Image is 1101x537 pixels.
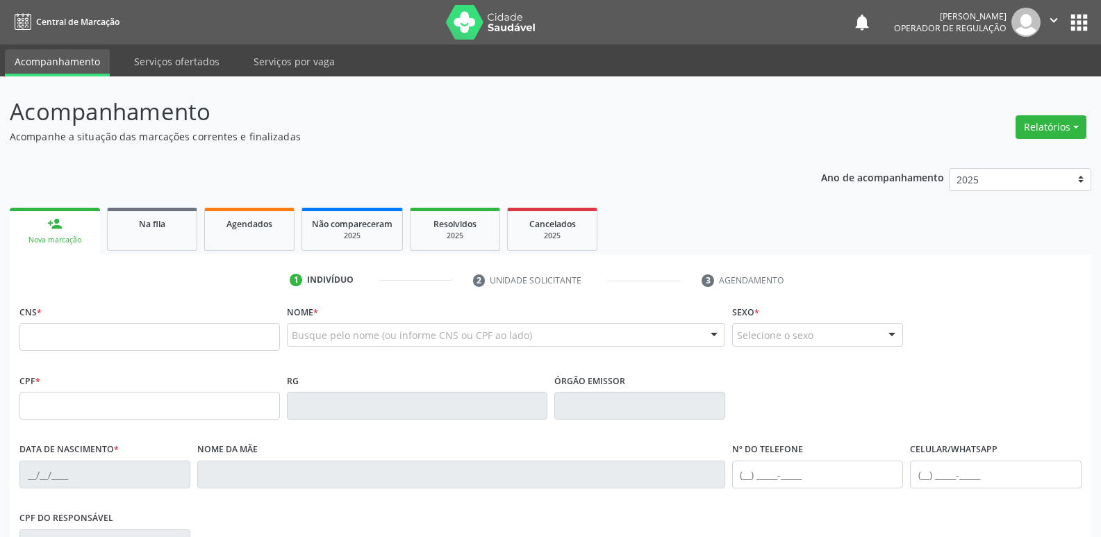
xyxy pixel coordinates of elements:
input: __/__/____ [19,461,190,488]
input: (__) _____-_____ [732,461,903,488]
label: RG [287,370,299,392]
div: 2025 [518,231,587,241]
label: CPF [19,370,40,392]
button: notifications [852,13,872,32]
span: Agendados [226,218,272,230]
label: Sexo [732,301,759,323]
span: Não compareceram [312,218,392,230]
span: Central de Marcação [36,16,119,28]
div: Indivíduo [307,274,354,286]
span: Busque pelo nome (ou informe CNS ou CPF ao lado) [292,328,532,342]
p: Ano de acompanhamento [821,168,944,185]
a: Serviços por vaga [244,49,345,74]
div: Nova marcação [19,235,90,245]
label: CNS [19,301,42,323]
p: Acompanhamento [10,94,767,129]
label: Órgão emissor [554,370,625,392]
label: Celular/WhatsApp [910,439,997,461]
div: 2025 [420,231,490,241]
label: Nº do Telefone [732,439,803,461]
input: (__) _____-_____ [910,461,1081,488]
i:  [1046,13,1061,28]
button: apps [1067,10,1091,35]
a: Acompanhamento [5,49,110,76]
label: CPF do responsável [19,508,113,529]
span: Operador de regulação [894,22,1007,34]
span: Na fila [139,218,165,230]
span: Selecione o sexo [737,328,813,342]
p: Acompanhe a situação das marcações correntes e finalizadas [10,129,767,144]
a: Serviços ofertados [124,49,229,74]
span: Resolvidos [433,218,477,230]
div: [PERSON_NAME] [894,10,1007,22]
label: Nome [287,301,318,323]
button: Relatórios [1016,115,1086,139]
div: 2025 [312,231,392,241]
label: Data de nascimento [19,439,119,461]
div: person_add [47,216,63,231]
span: Cancelados [529,218,576,230]
div: 1 [290,274,302,286]
img: img [1011,8,1041,37]
button:  [1041,8,1067,37]
a: Central de Marcação [10,10,119,33]
label: Nome da mãe [197,439,258,461]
